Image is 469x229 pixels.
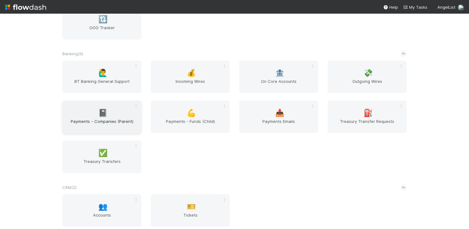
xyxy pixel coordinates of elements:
span: 💰 [187,69,196,77]
a: 🙋‍♂️BT Banking General Support [62,61,141,93]
span: ⛽ [364,109,373,117]
a: My Tasks [403,4,427,10]
a: 💰Incoming Wires [151,61,230,93]
span: 👥 [98,203,108,211]
span: 💸 [364,69,373,77]
span: 💪 [187,109,196,117]
span: Treasury Transfers [65,158,139,171]
img: logo-inverted-e16ddd16eac7371096b0.svg [5,2,46,12]
span: On Core Accounts [242,78,316,91]
img: avatar_e7d5656d-bda2-4d83-89d6-b6f9721f96bd.png [458,4,464,11]
span: 🏦 [275,69,284,77]
span: 📓 [98,109,108,117]
a: 🔃OOO Tracker [62,7,141,39]
span: Payments - Companies (Parent) [65,118,139,131]
span: Accounts [65,212,139,224]
span: My Tasks [403,5,427,10]
span: Incoming Wires [153,78,227,91]
span: Payments Emails [242,118,316,131]
span: Treasury Transfer Requests [330,118,404,131]
a: ✅Treasury Transfers [62,141,141,173]
a: 🎫Tickets [151,194,230,227]
span: Banking ( 9 ) [62,51,83,56]
span: 🙋‍♂️ [98,69,108,77]
span: ✅ [98,149,108,157]
span: Outgoing Wires [330,78,404,91]
div: Help [383,4,398,10]
span: 🎫 [187,203,196,211]
span: OOO Tracker [65,25,139,37]
span: BT Banking General Support [65,78,139,91]
a: 🏦On Core Accounts [239,61,318,93]
a: 💸Outgoing Wires [328,61,407,93]
span: 📥 [275,109,284,117]
a: 📥Payments Emails [239,101,318,133]
a: 👥Accounts [62,194,141,227]
span: Payments - Funds (Child) [153,118,227,131]
span: 🔃 [98,15,108,23]
a: ⛽Treasury Transfer Requests [328,101,407,133]
a: 💪Payments - Funds (Child) [151,101,230,133]
span: AngelList [437,5,455,10]
span: CRM ( 2 ) [62,185,77,190]
span: Tickets [153,212,227,224]
a: 📓Payments - Companies (Parent) [62,101,141,133]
